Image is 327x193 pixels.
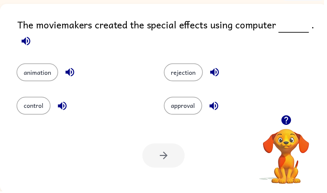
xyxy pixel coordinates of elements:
video: Your browser must support playing .mp4 files to use Literably. Please try using another browser. [256,120,322,187]
button: rejection [166,64,205,82]
button: control [17,98,51,116]
button: animation [17,64,59,82]
button: approval [166,98,204,116]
